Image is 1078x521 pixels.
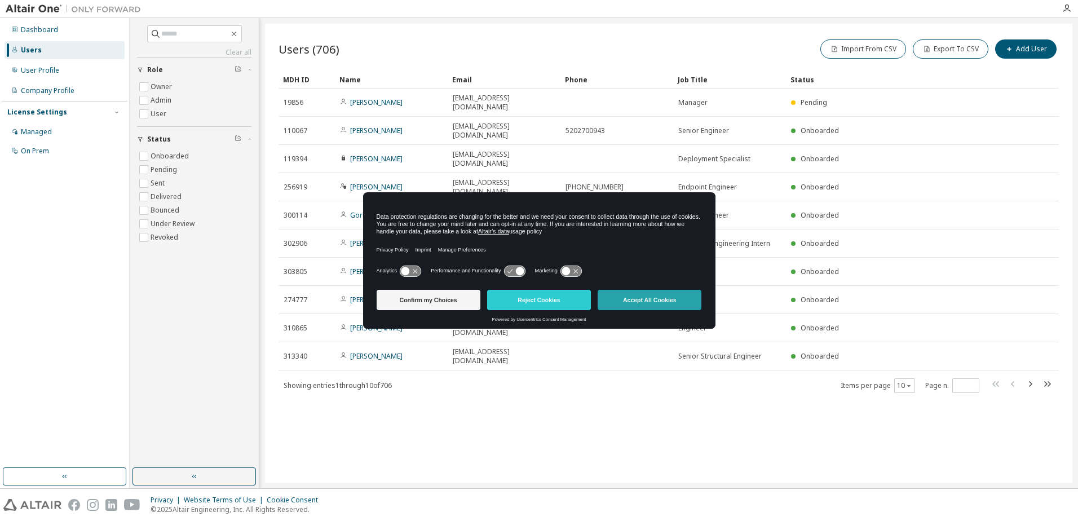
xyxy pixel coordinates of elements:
[284,295,307,304] span: 274777
[350,126,403,135] a: [PERSON_NAME]
[350,267,403,276] a: [PERSON_NAME]
[68,499,80,511] img: facebook.svg
[565,126,605,135] span: 5202700943
[284,154,307,164] span: 119394
[7,108,67,117] div: License Settings
[913,39,988,59] button: Export To CSV
[184,496,267,505] div: Website Terms of Use
[350,154,403,164] a: [PERSON_NAME]
[801,267,839,276] span: Onboarded
[151,80,174,94] label: Owner
[350,98,403,107] a: [PERSON_NAME]
[801,154,839,164] span: Onboarded
[3,499,61,511] img: altair_logo.svg
[678,352,762,361] span: Senior Structural Engineer
[801,295,839,304] span: Onboarded
[801,239,839,248] span: Onboarded
[841,378,915,393] span: Items per page
[235,65,241,74] span: Clear filter
[124,499,140,511] img: youtube.svg
[350,182,403,192] a: [PERSON_NAME]
[801,182,839,192] span: Onboarded
[565,70,669,89] div: Phone
[284,211,307,220] span: 300114
[350,239,403,248] a: [PERSON_NAME]
[453,178,555,196] span: [EMAIL_ADDRESS][DOMAIN_NAME]
[279,41,339,57] span: Users (706)
[678,183,737,192] span: Endpoint Engineer
[151,107,169,121] label: User
[453,347,555,365] span: [EMAIL_ADDRESS][DOMAIN_NAME]
[284,98,303,107] span: 19856
[350,295,403,304] a: [PERSON_NAME]
[801,323,839,333] span: Onboarded
[678,154,750,164] span: Deployment Specialist
[147,65,163,74] span: Role
[284,352,307,361] span: 313340
[21,147,49,156] div: On Prem
[6,3,147,15] img: Altair One
[995,39,1057,59] button: Add User
[137,58,251,82] button: Role
[147,135,171,144] span: Status
[151,204,182,217] label: Bounced
[350,323,403,333] a: [PERSON_NAME]
[801,210,839,220] span: Onboarded
[21,66,59,75] div: User Profile
[284,324,307,333] span: 310865
[21,46,42,55] div: Users
[151,496,184,505] div: Privacy
[151,190,184,204] label: Delivered
[105,499,117,511] img: linkedin.svg
[284,267,307,276] span: 303805
[801,351,839,361] span: Onboarded
[87,499,99,511] img: instagram.svg
[339,70,443,89] div: Name
[678,98,708,107] span: Manager
[678,70,781,89] div: Job Title
[151,217,197,231] label: Under Review
[235,135,241,144] span: Clear filter
[151,149,191,163] label: Onboarded
[137,48,251,57] a: Clear all
[453,122,555,140] span: [EMAIL_ADDRESS][DOMAIN_NAME]
[151,94,174,107] label: Admin
[897,381,912,390] button: 10
[284,239,307,248] span: 302906
[21,25,58,34] div: Dashboard
[151,176,167,190] label: Sent
[151,231,180,244] label: Revoked
[925,378,979,393] span: Page n.
[453,150,555,168] span: [EMAIL_ADDRESS][DOMAIN_NAME]
[137,127,251,152] button: Status
[565,183,624,192] span: [PHONE_NUMBER]
[350,351,403,361] a: [PERSON_NAME]
[284,126,307,135] span: 110067
[820,39,906,59] button: Import From CSV
[790,70,1000,89] div: Status
[678,239,770,248] span: Structural Engineering Intern
[284,381,392,390] span: Showing entries 1 through 10 of 706
[283,70,330,89] div: MDH ID
[452,70,556,89] div: Email
[267,496,325,505] div: Cookie Consent
[21,127,52,136] div: Managed
[21,86,74,95] div: Company Profile
[801,98,827,107] span: Pending
[801,126,839,135] span: Onboarded
[151,505,325,514] p: © 2025 Altair Engineering, Inc. All Rights Reserved.
[284,183,307,192] span: 256919
[453,94,555,112] span: [EMAIL_ADDRESS][DOMAIN_NAME]
[151,163,179,176] label: Pending
[678,126,729,135] span: Senior Engineer
[350,210,403,220] a: Gorkem Okudan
